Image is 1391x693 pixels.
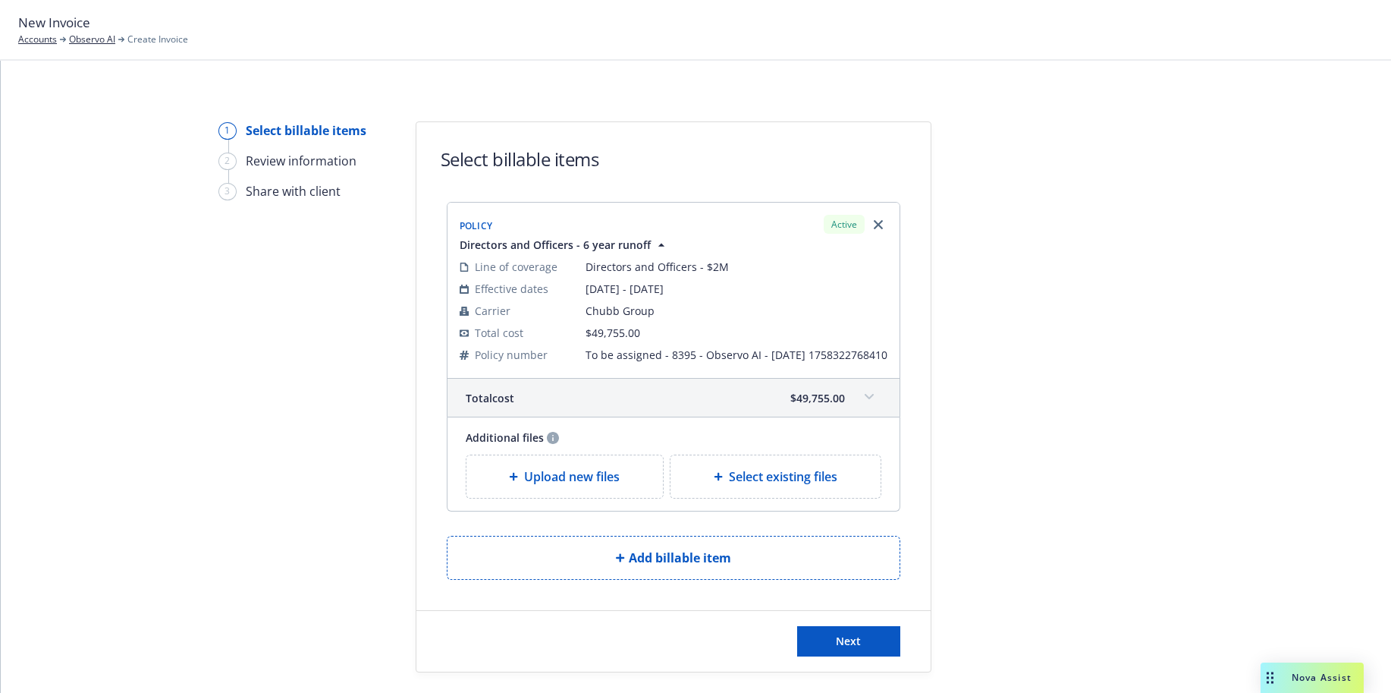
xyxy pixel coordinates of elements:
a: Observo AI [69,33,115,46]
span: Chubb Group [586,303,887,319]
span: $49,755.00 [790,390,845,406]
div: Totalcost$49,755.00 [447,379,900,417]
span: Total cost [475,325,523,341]
div: Share with client [246,182,341,200]
div: 3 [218,183,237,200]
span: Upload new files [524,468,620,486]
div: 2 [218,153,237,170]
span: Total cost [466,390,514,406]
span: Add billable item [629,549,731,567]
div: Select billable items [246,121,366,140]
span: New Invoice [18,13,90,33]
h1: Select billable items [441,146,599,172]
span: Policy number [475,347,548,363]
span: [DATE] - [DATE] [586,281,887,297]
button: Add billable item [447,536,900,580]
div: Select existing files [670,455,881,499]
span: Create Invoice [127,33,188,46]
span: Line of coverage [475,259,557,275]
div: Upload new files [466,455,664,499]
span: Select existing files [729,468,837,486]
span: Effective dates [475,281,548,297]
span: Carrier [475,303,510,319]
a: Accounts [18,33,57,46]
span: Nova Assist [1292,671,1352,684]
div: 1 [218,122,237,140]
span: Directors and Officers - $2M [586,259,887,275]
div: Drag to move [1261,663,1280,693]
button: Directors and Officers - 6 year runoff [460,237,669,253]
div: Active [824,215,865,234]
span: Next [836,634,861,648]
span: $49,755.00 [586,326,640,340]
button: Nova Assist [1261,663,1364,693]
span: Directors and Officers - 6 year runoff [460,237,651,253]
span: To be assigned - 8395 - Observo AI - [DATE] 1758322768410 [586,347,887,363]
div: Review information [246,152,356,170]
span: Additional files [466,430,544,446]
button: Next [797,626,900,657]
span: Policy [460,219,493,232]
a: Remove browser [869,216,887,234]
